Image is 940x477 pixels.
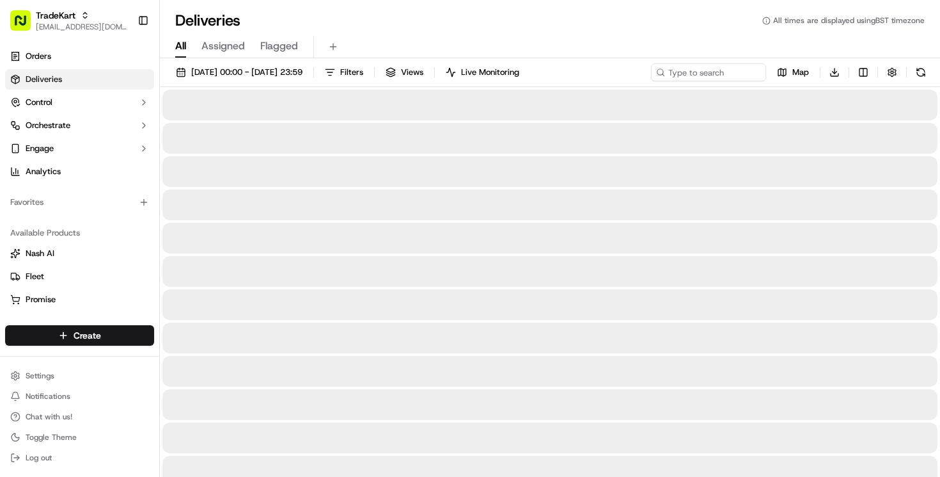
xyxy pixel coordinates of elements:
[5,428,154,446] button: Toggle Theme
[26,371,54,381] span: Settings
[26,143,54,154] span: Engage
[5,243,154,264] button: Nash AI
[201,38,245,54] span: Assigned
[26,248,54,259] span: Nash AI
[5,115,154,136] button: Orchestrate
[10,271,149,282] a: Fleet
[912,63,930,81] button: Refresh
[5,289,154,310] button: Promise
[175,10,240,31] h1: Deliveries
[440,63,525,81] button: Live Monitoring
[5,408,154,426] button: Chat with us!
[74,329,101,342] span: Create
[5,325,154,346] button: Create
[260,38,298,54] span: Flagged
[26,412,72,422] span: Chat with us!
[26,271,44,282] span: Fleet
[5,161,154,182] a: Analytics
[10,248,149,259] a: Nash AI
[773,15,925,26] span: All times are displayed using BST timezone
[26,453,52,463] span: Log out
[5,223,154,243] div: Available Products
[651,63,766,81] input: Type to search
[461,67,519,78] span: Live Monitoring
[191,67,302,78] span: [DATE] 00:00 - [DATE] 23:59
[401,67,423,78] span: Views
[26,120,70,131] span: Orchestrate
[771,63,815,81] button: Map
[170,63,308,81] button: [DATE] 00:00 - [DATE] 23:59
[319,63,369,81] button: Filters
[26,166,61,177] span: Analytics
[5,266,154,287] button: Fleet
[26,391,70,401] span: Notifications
[5,367,154,385] button: Settings
[175,38,186,54] span: All
[5,92,154,113] button: Control
[10,294,149,305] a: Promise
[5,138,154,159] button: Engage
[5,5,132,36] button: TradeKart[EMAIL_ADDRESS][DOMAIN_NAME]
[36,9,75,22] button: TradeKart
[792,67,809,78] span: Map
[5,69,154,90] a: Deliveries
[5,449,154,467] button: Log out
[5,387,154,405] button: Notifications
[5,192,154,213] div: Favorites
[380,63,429,81] button: Views
[5,46,154,67] a: Orders
[26,97,52,108] span: Control
[26,432,77,442] span: Toggle Theme
[26,294,56,305] span: Promise
[26,74,62,85] span: Deliveries
[340,67,363,78] span: Filters
[36,22,127,32] button: [EMAIL_ADDRESS][DOMAIN_NAME]
[26,51,51,62] span: Orders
